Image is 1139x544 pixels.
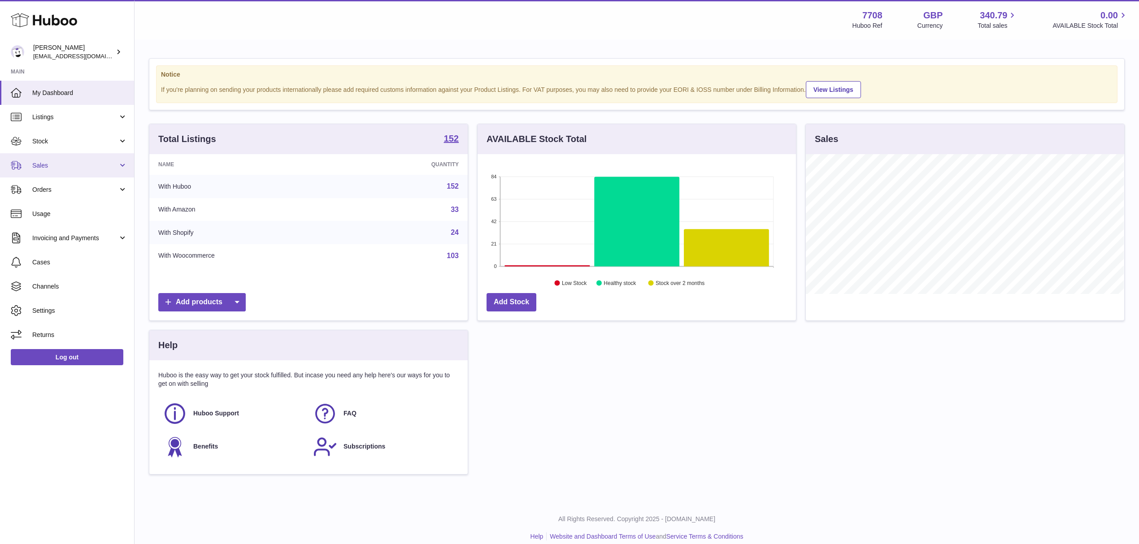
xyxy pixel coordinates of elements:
[978,9,1017,30] a: 340.79 Total sales
[806,81,861,98] a: View Listings
[313,435,454,459] a: Subscriptions
[32,186,118,194] span: Orders
[666,533,743,540] a: Service Terms & Conditions
[1052,22,1128,30] span: AVAILABLE Stock Total
[158,339,178,351] h3: Help
[32,161,118,170] span: Sales
[980,9,1007,22] span: 340.79
[917,22,943,30] div: Currency
[33,43,114,60] div: [PERSON_NAME]
[193,409,239,418] span: Huboo Support
[530,533,543,540] a: Help
[487,293,536,311] a: Add Stock
[33,52,132,60] span: [EMAIL_ADDRESS][DOMAIN_NAME]
[923,9,943,22] strong: GBP
[444,134,459,143] strong: 152
[562,280,587,286] text: Low Stock
[852,22,883,30] div: Huboo Ref
[32,113,118,121] span: Listings
[158,293,246,311] a: Add products
[32,258,127,267] span: Cases
[32,210,127,218] span: Usage
[447,252,459,259] a: 103
[163,402,304,426] a: Huboo Support
[656,280,704,286] text: Stock over 2 months
[447,182,459,190] a: 152
[604,280,636,286] text: Healthy stock
[149,244,347,268] td: With Woocommerce
[343,442,385,451] span: Subscriptions
[32,137,118,146] span: Stock
[550,533,656,540] a: Website and Dashboard Terms of Use
[161,80,1113,98] div: If you're planning on sending your products internationally please add required customs informati...
[978,22,1017,30] span: Total sales
[32,89,127,97] span: My Dashboard
[815,133,838,145] h3: Sales
[32,282,127,291] span: Channels
[149,221,347,244] td: With Shopify
[149,154,347,175] th: Name
[491,241,496,246] text: 21
[1052,9,1128,30] a: 0.00 AVAILABLE Stock Total
[547,532,743,541] li: and
[193,442,218,451] span: Benefits
[313,402,454,426] a: FAQ
[491,219,496,224] text: 42
[32,234,118,242] span: Invoicing and Payments
[343,409,356,418] span: FAQ
[451,206,459,213] a: 33
[158,133,216,145] h3: Total Listings
[149,175,347,198] td: With Huboo
[347,154,468,175] th: Quantity
[862,9,883,22] strong: 7708
[444,134,459,145] a: 152
[451,229,459,236] a: 24
[491,174,496,179] text: 84
[487,133,587,145] h3: AVAILABLE Stock Total
[1100,9,1118,22] span: 0.00
[32,331,127,339] span: Returns
[11,45,24,59] img: internalAdmin-7708@internal.huboo.com
[11,349,123,365] a: Log out
[142,515,1132,523] p: All Rights Reserved. Copyright 2025 - [DOMAIN_NAME]
[158,371,459,388] p: Huboo is the easy way to get your stock fulfilled. But incase you need any help here's our ways f...
[161,70,1113,79] strong: Notice
[491,196,496,202] text: 63
[163,435,304,459] a: Benefits
[494,263,496,269] text: 0
[149,198,347,221] td: With Amazon
[32,307,127,315] span: Settings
